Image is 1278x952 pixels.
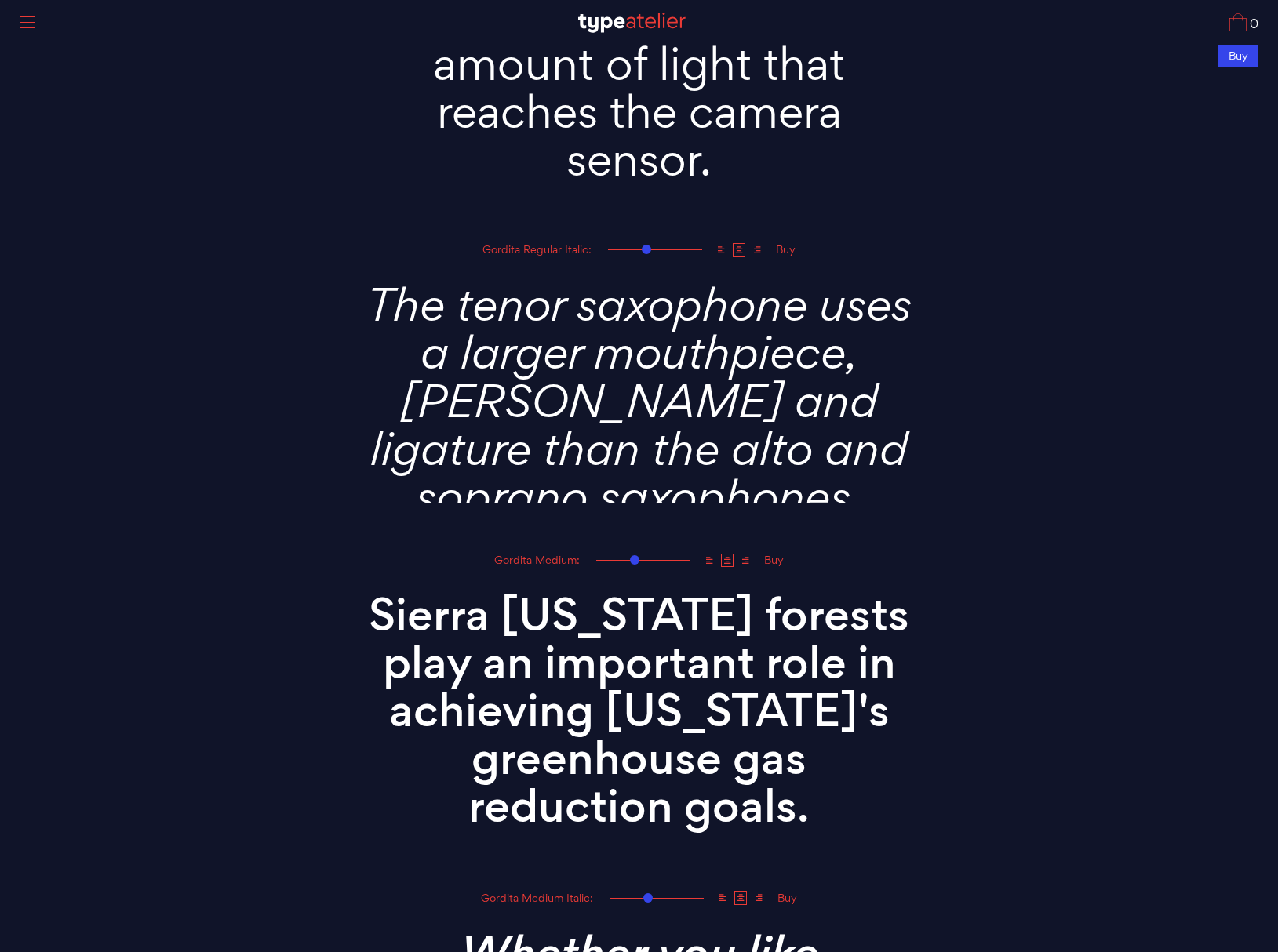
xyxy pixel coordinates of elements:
[578,13,686,33] img: TA_Logo.svg
[1247,18,1258,31] span: 0
[488,554,586,566] div: Gordita Medium:
[1229,13,1247,31] img: Cart_Icon.svg
[475,892,599,904] div: Gordita Medium Italic:
[365,259,914,503] textarea: The tenor saxophone uses a larger mouthpiece, [PERSON_NAME] and ligature than the alto and sopran...
[1218,45,1258,67] div: Buy
[758,554,790,566] div: Buy
[1229,13,1258,31] a: 0
[770,244,802,256] div: Buy
[476,244,598,256] div: Gordita Regular Italic:
[771,892,803,904] div: Buy
[365,569,914,841] textarea: Sierra [US_STATE] forests play an important role in achieving [US_STATE]'s greenhouse gas reducti...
